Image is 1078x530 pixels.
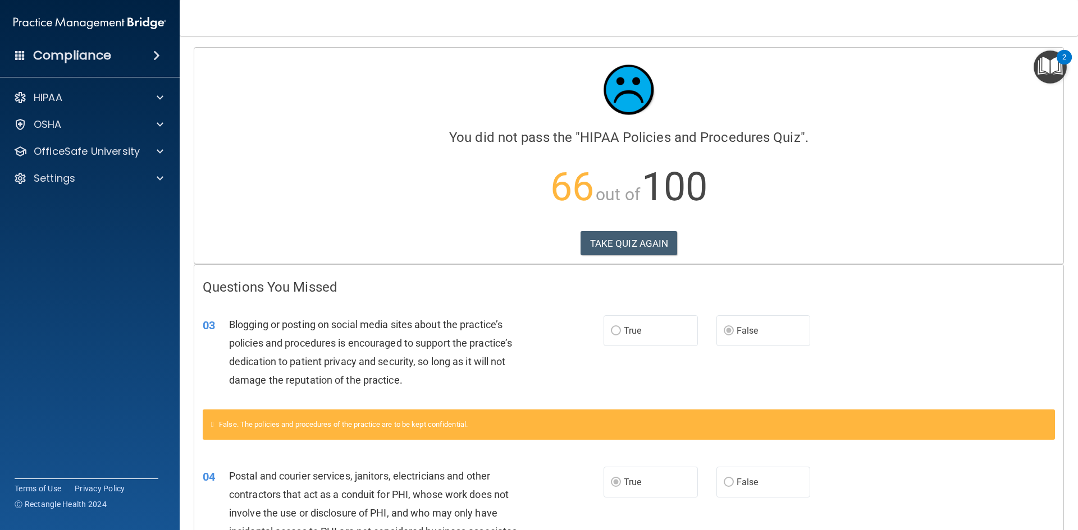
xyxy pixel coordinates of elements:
span: True [624,325,641,336]
img: sad_face.ecc698e2.jpg [595,56,663,123]
span: True [624,477,641,487]
span: Ⓒ Rectangle Health 2024 [15,499,107,510]
button: Open Resource Center, 2 new notifications [1034,50,1067,84]
p: OfficeSafe University [34,145,140,158]
input: True [611,478,621,487]
a: Terms of Use [15,483,61,494]
input: False [724,327,734,335]
span: HIPAA Policies and Procedures Quiz [580,130,800,145]
h4: Compliance [33,48,111,63]
h4: Questions You Missed [203,280,1055,294]
span: 66 [550,164,594,210]
span: False [737,325,759,336]
img: PMB logo [13,12,166,34]
span: False [737,477,759,487]
a: HIPAA [13,91,163,104]
p: OSHA [34,118,62,131]
a: OSHA [13,118,163,131]
span: 03 [203,319,215,332]
a: OfficeSafe University [13,145,163,158]
span: 04 [203,470,215,483]
button: TAKE QUIZ AGAIN [581,231,678,256]
div: 2 [1062,57,1066,72]
a: Privacy Policy [75,483,125,494]
h4: You did not pass the " ". [203,130,1055,145]
input: True [611,327,621,335]
p: HIPAA [34,91,62,104]
span: False. The policies and procedures of the practice are to be kept confidential. [219,420,468,428]
span: Blogging or posting on social media sites about the practice’s policies and procedures is encoura... [229,319,512,386]
span: 100 [642,164,707,210]
span: out of [596,185,640,204]
p: Settings [34,172,75,185]
input: False [724,478,734,487]
a: Settings [13,172,163,185]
